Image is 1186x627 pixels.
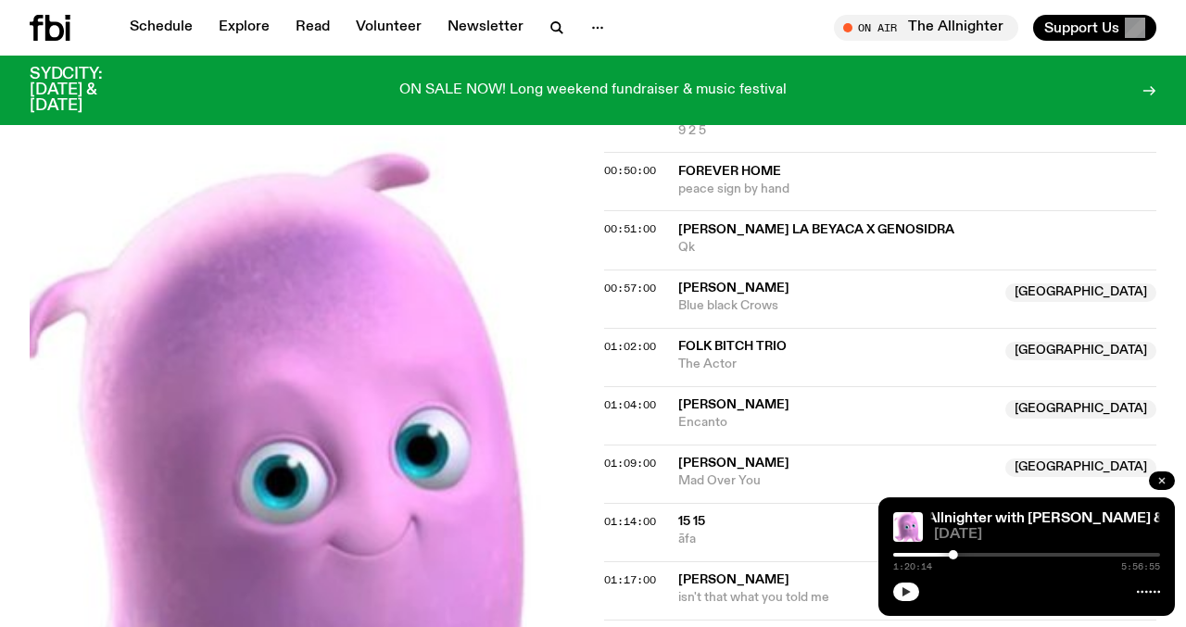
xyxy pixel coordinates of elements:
[604,224,656,234] button: 00:51:00
[1005,458,1156,477] span: [GEOGRAPHIC_DATA]
[678,573,789,586] span: [PERSON_NAME]
[604,166,656,176] button: 00:50:00
[1121,562,1160,571] span: 5:56:55
[678,398,789,411] span: [PERSON_NAME]
[604,397,656,412] span: 01:04:00
[604,283,656,294] button: 00:57:00
[345,15,433,41] a: Volunteer
[208,15,281,41] a: Explore
[893,562,932,571] span: 1:20:14
[834,15,1018,41] button: On AirThe Allnighter
[678,181,1156,198] span: peace sign by hand
[604,575,656,585] button: 01:17:00
[893,512,923,542] img: An animated image of a pink squid named pearl from Nemo.
[604,339,656,354] span: 01:02:00
[30,67,148,114] h3: SYDCITY: [DATE] & [DATE]
[678,239,1156,257] span: Qk
[604,221,656,236] span: 00:51:00
[1005,283,1156,302] span: [GEOGRAPHIC_DATA]
[604,572,656,587] span: 01:17:00
[678,414,994,432] span: Encanto
[678,531,1156,548] span: āfa
[678,589,994,607] span: isn't that what you told me
[284,15,341,41] a: Read
[604,517,656,527] button: 01:14:00
[604,456,656,470] span: 01:09:00
[1033,15,1156,41] button: Support Us
[1044,19,1119,36] span: Support Us
[678,515,705,528] span: 15 15
[604,514,656,529] span: 01:14:00
[678,223,954,236] span: [PERSON_NAME] La Beyaca x Genosidra
[678,472,994,490] span: Mad Over You
[678,340,787,353] span: Folk Bitch Trio
[1005,400,1156,419] span: [GEOGRAPHIC_DATA]
[678,356,994,373] span: The Actor
[604,163,656,178] span: 00:50:00
[934,528,1160,542] span: [DATE]
[1005,342,1156,360] span: [GEOGRAPHIC_DATA]
[604,400,656,410] button: 01:04:00
[678,282,789,295] span: [PERSON_NAME]
[604,342,656,352] button: 01:02:00
[604,458,656,469] button: 01:09:00
[119,15,204,41] a: Schedule
[678,457,789,470] span: [PERSON_NAME]
[678,122,1156,140] span: 9 2 5
[678,297,994,315] span: Blue black Crows
[678,165,781,178] span: forever home
[436,15,535,41] a: Newsletter
[604,281,656,295] span: 00:57:00
[399,82,787,99] p: ON SALE NOW! Long weekend fundraiser & music festival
